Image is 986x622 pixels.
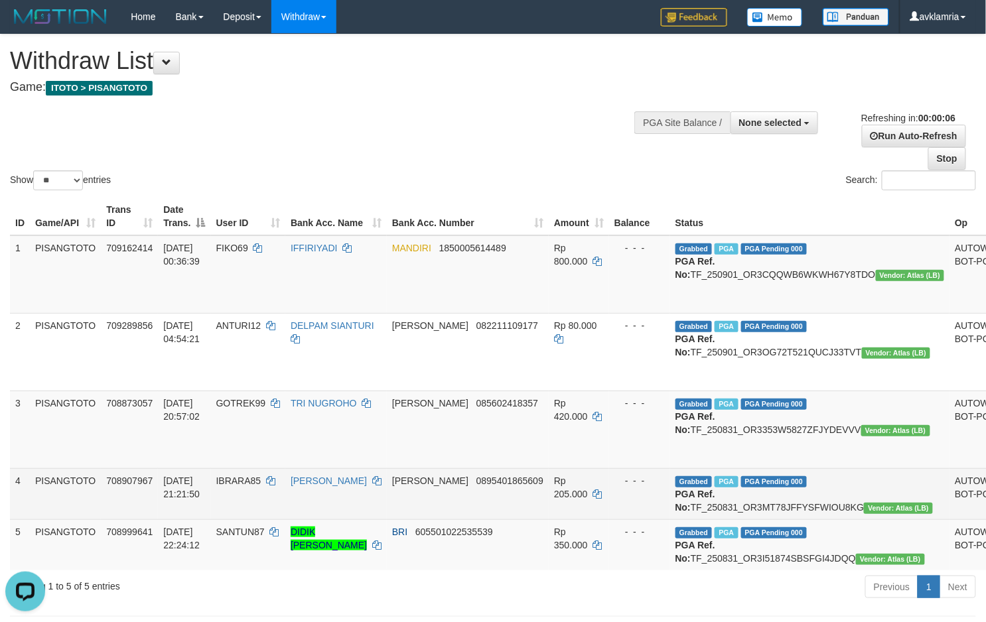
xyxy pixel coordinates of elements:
[715,399,738,410] span: Marked by avkdimas
[675,540,715,564] b: PGA Ref. No:
[823,8,889,26] img: panduan.png
[670,519,950,570] td: TF_250831_OR3I51874SBSFGI4JDQQ
[392,320,468,331] span: [PERSON_NAME]
[670,391,950,468] td: TF_250831_OR3353W5827ZFJYDEVVV
[675,243,713,255] span: Grabbed
[661,8,727,27] img: Feedback.jpg
[614,474,665,487] div: - - -
[614,319,665,332] div: - - -
[392,243,431,253] span: MANDIRI
[715,476,738,487] span: Marked by avklamria
[675,399,713,410] span: Grabbed
[739,117,802,128] span: None selected
[211,198,285,235] th: User ID: activate to sort column ascending
[10,81,644,94] h4: Game:
[5,5,45,45] button: Open LiveChat chat widget
[30,313,101,391] td: PISANGTOTO
[30,391,101,468] td: PISANGTOTO
[554,320,597,331] span: Rp 80.000
[46,81,153,95] span: ITOTO > PISANGTOTO
[861,425,930,436] span: Vendor URL: https://dashboard.q2checkout.com/secure
[549,198,609,235] th: Amount: activate to sort column ascending
[634,111,730,134] div: PGA Site Balance /
[670,313,950,391] td: TF_250901_OR3OG72T521QUCJ33TVT
[30,198,101,235] th: Game/API: activate to sort column ascending
[10,48,644,74] h1: Withdraw List
[675,489,715,513] b: PGA Ref. No:
[291,398,357,408] a: TRI NUGROHO
[216,527,265,537] span: SANTUN87
[675,476,713,487] span: Grabbed
[731,111,819,134] button: None selected
[163,527,200,550] span: [DATE] 22:24:12
[918,576,940,598] a: 1
[918,113,955,123] strong: 00:00:06
[554,243,588,267] span: Rp 800.000
[741,243,808,255] span: PGA Pending
[106,320,153,331] span: 709289856
[10,235,30,314] td: 1
[614,241,665,255] div: - - -
[10,468,30,519] td: 4
[285,198,387,235] th: Bank Acc. Name: activate to sort column ascending
[741,476,808,487] span: PGA Pending
[865,576,918,598] a: Previous
[715,527,738,538] span: Marked by avklamria
[614,397,665,410] div: - - -
[163,398,200,422] span: [DATE] 20:57:02
[715,243,738,255] span: Marked by avklamria
[476,398,538,408] span: Copy 085602418357 to clipboard
[387,198,549,235] th: Bank Acc. Number: activate to sort column ascending
[216,475,261,486] span: IBRARA85
[741,321,808,332] span: PGA Pending
[741,527,808,538] span: PGA Pending
[10,313,30,391] td: 2
[10,519,30,570] td: 5
[476,475,543,486] span: Copy 0895401865609 to clipboard
[864,503,933,514] span: Vendor URL: https://dashboard.q2checkout.com/secure
[670,198,950,235] th: Status
[216,398,266,408] span: GOTREK99
[30,235,101,314] td: PISANGTOTO
[392,475,468,486] span: [PERSON_NAME]
[30,519,101,570] td: PISANGTOTO
[862,347,931,359] span: Vendor URL: https://dashboard.q2checkout.com/secure
[670,468,950,519] td: TF_250831_OR3MT78JFFYSFWIOU8KG
[291,243,338,253] a: IFFIRIYADI
[554,475,588,499] span: Rp 205.000
[106,243,153,253] span: 709162414
[10,170,111,190] label: Show entries
[715,321,738,332] span: Marked by avklamria
[106,527,153,537] span: 708999641
[291,475,367,486] a: [PERSON_NAME]
[33,170,83,190] select: Showentries
[216,243,248,253] span: FIKO69
[940,576,976,598] a: Next
[675,321,713,332] span: Grabbed
[163,475,200,499] span: [DATE] 21:21:50
[163,243,200,267] span: [DATE] 00:36:39
[741,399,808,410] span: PGA Pending
[101,198,158,235] th: Trans ID: activate to sort column ascending
[747,8,803,27] img: Button%20Memo.svg
[439,243,506,253] span: Copy 1850005614489 to clipboard
[554,527,588,550] span: Rp 350.000
[10,574,401,593] div: Showing 1 to 5 of 5 entries
[554,398,588,422] span: Rp 420.000
[392,527,407,537] span: BRI
[106,398,153,408] span: 708873057
[675,527,713,538] span: Grabbed
[675,411,715,435] b: PGA Ref. No:
[876,270,945,281] span: Vendor URL: https://dashboard.q2checkout.com/secure
[614,525,665,538] div: - - -
[670,235,950,314] td: TF_250901_OR3CQQWB6WKWH67Y8TDO
[158,198,210,235] th: Date Trans.: activate to sort column descending
[846,170,976,190] label: Search:
[163,320,200,344] span: [DATE] 04:54:21
[862,125,966,147] a: Run Auto-Refresh
[415,527,493,537] span: Copy 605501022535539 to clipboard
[106,475,153,486] span: 708907967
[609,198,670,235] th: Balance
[928,147,966,170] a: Stop
[392,398,468,408] span: [PERSON_NAME]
